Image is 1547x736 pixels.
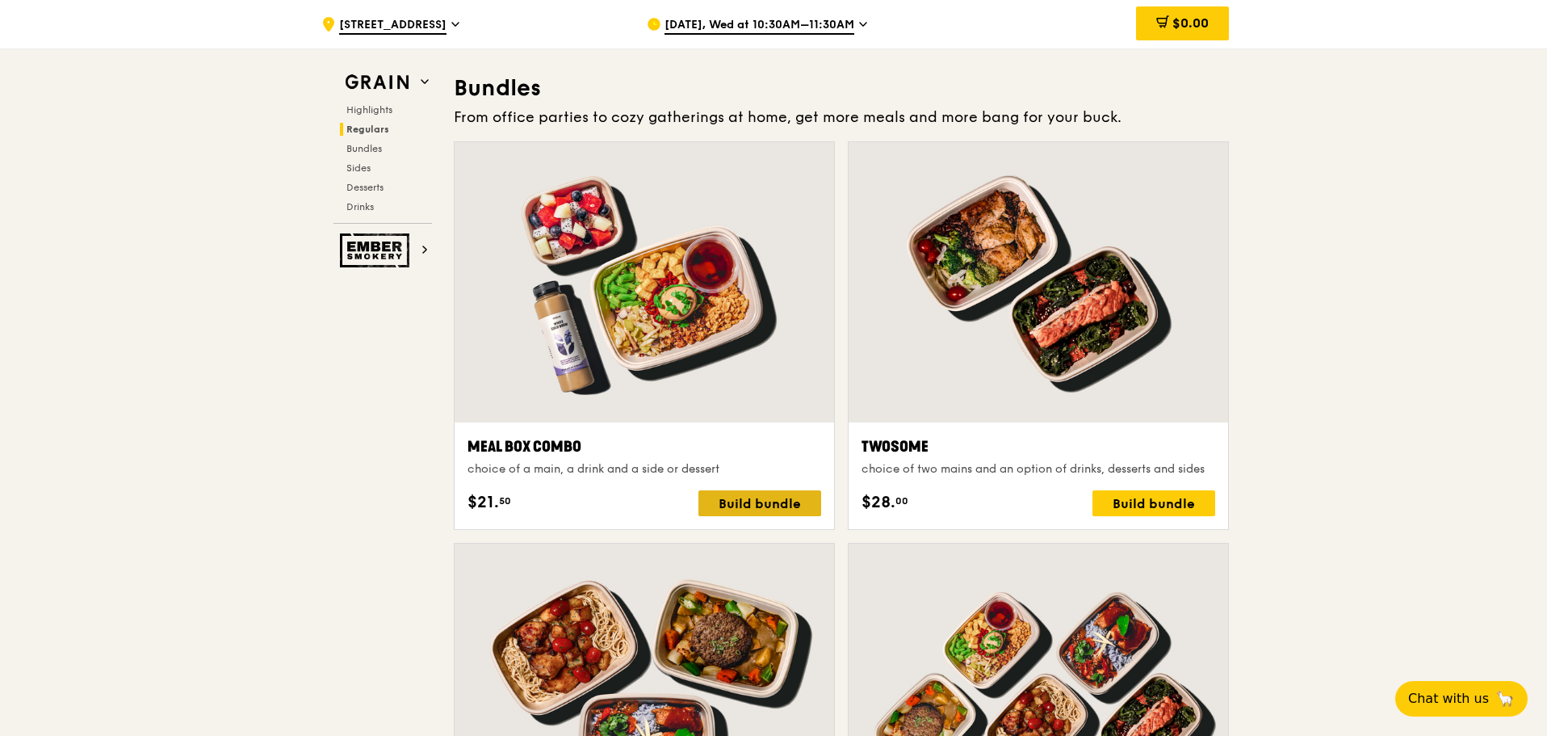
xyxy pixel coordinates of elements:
span: [STREET_ADDRESS] [339,17,446,35]
h3: Bundles [454,74,1229,103]
span: Regulars [346,124,389,135]
div: choice of two mains and an option of drinks, desserts and sides [862,461,1215,477]
span: $28. [862,490,895,515]
span: Desserts [346,182,384,193]
img: Ember Smokery web logo [340,233,414,267]
span: Highlights [346,104,392,116]
button: Chat with us🦙 [1395,681,1528,717]
span: $0.00 [1172,15,1209,31]
div: Meal Box Combo [467,435,821,458]
span: 50 [499,494,511,507]
span: $21. [467,490,499,515]
span: Bundles [346,143,382,154]
span: Drinks [346,201,374,212]
div: From office parties to cozy gatherings at home, get more meals and more bang for your buck. [454,106,1229,128]
span: 🦙 [1495,689,1515,709]
div: choice of a main, a drink and a side or dessert [467,461,821,477]
span: [DATE], Wed at 10:30AM–11:30AM [664,17,854,35]
span: 00 [895,494,908,507]
div: Twosome [862,435,1215,458]
span: Chat with us [1408,689,1489,709]
div: Build bundle [1092,490,1215,516]
div: Build bundle [698,490,821,516]
span: Sides [346,162,371,174]
img: Grain web logo [340,68,414,97]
